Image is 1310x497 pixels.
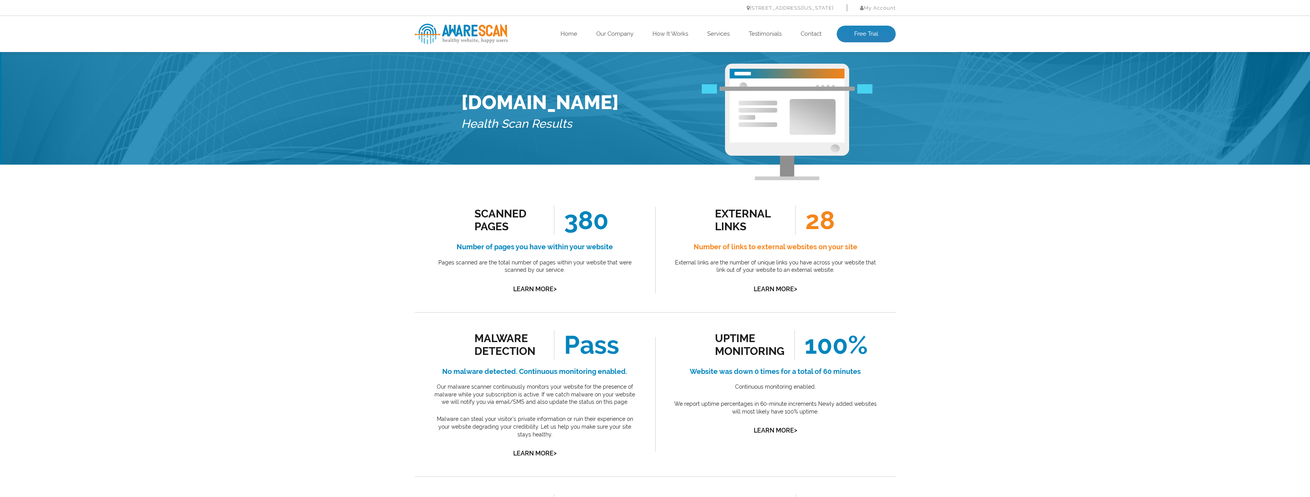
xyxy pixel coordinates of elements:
a: Learn More> [513,450,557,457]
p: Continuous monitoring enabled. [673,383,878,391]
a: Learn More> [754,285,797,293]
span: > [794,283,797,294]
h4: Number of pages you have within your website [432,241,638,253]
span: > [794,425,797,436]
div: scanned pages [474,207,545,233]
p: Pages scanned are the total number of pages within your website that were scanned by our service. [432,259,638,274]
span: 100% [794,330,868,360]
p: We report uptime percentages in 60-minute increments Newly added websites will most likely have 1... [673,400,878,415]
h4: Number of links to external websites on your site [673,241,878,253]
a: Learn More> [513,285,557,293]
span: > [554,448,557,459]
h5: Health Scan Results [461,114,619,134]
img: Free Website Analysis [730,78,844,142]
img: Free Webiste Analysis [725,64,849,180]
div: malware detection [474,332,545,358]
span: 380 [554,205,609,235]
a: Learn More> [754,427,797,434]
img: Free Webiste Analysis [702,84,872,94]
p: Malware can steal your visitor’s private information or ruin their experience on your website deg... [432,415,638,438]
span: 28 [795,205,835,235]
div: uptime monitoring [715,332,785,358]
div: external links [715,207,785,233]
span: Pass [554,330,619,360]
h1: [DOMAIN_NAME] [461,91,619,114]
h4: No malware detected. Continuous monitoring enabled. [432,365,638,378]
span: > [554,283,557,294]
p: Our malware scanner continuously monitors your website for the presence of malware while your sub... [432,383,638,406]
h4: Website was down 0 times for a total of 60 minutes [673,365,878,378]
p: External links are the number of unique links you have across your website that link out of your ... [673,259,878,274]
